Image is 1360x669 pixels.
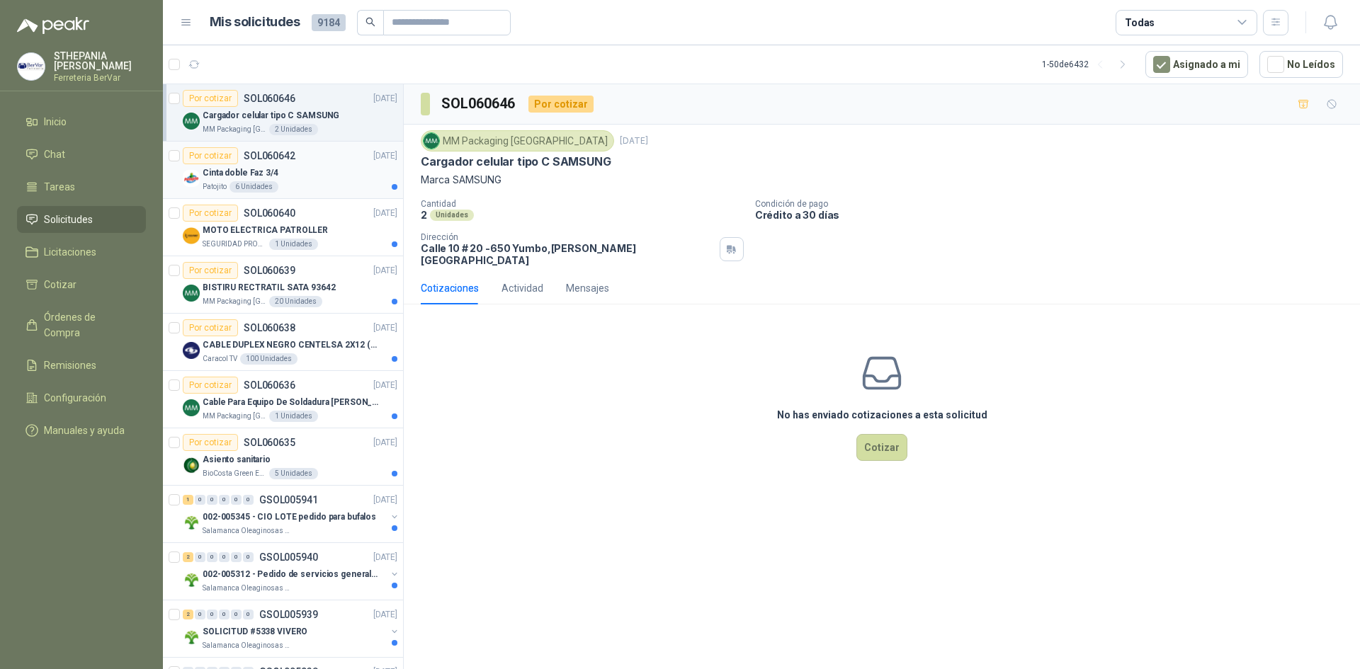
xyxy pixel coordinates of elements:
[259,495,318,505] p: GSOL005941
[203,396,379,409] p: Cable Para Equipo De Soldadura [PERSON_NAME]
[1042,53,1134,76] div: 1 - 50 de 6432
[183,491,400,537] a: 1 0 0 0 0 0 GSOL005941[DATE] Company Logo002-005345 - CIO LOTE pedido para bufalosSalamanca Oleag...
[203,338,379,352] p: CABLE DUPLEX NEGRO CENTELSA 2X12 (COLOR NEGRO)
[528,96,594,113] div: Por cotizar
[1145,51,1248,78] button: Asignado a mi
[244,265,295,275] p: SOL060639
[54,74,146,82] p: Ferreteria BerVar
[183,514,200,531] img: Company Logo
[17,304,146,346] a: Órdenes de Compra
[203,640,292,651] p: Salamanca Oleaginosas SAS
[54,51,146,71] p: STHEPANIA [PERSON_NAME]
[259,610,318,619] p: GSOL005939
[430,210,474,221] div: Unidades
[203,239,266,250] p: SEGURIDAD PROVISER LTDA
[269,124,318,135] div: 2 Unidades
[44,390,106,406] span: Configuración
[183,205,238,222] div: Por cotizar
[203,510,376,524] p: 002-005345 - CIO LOTE pedido para bufalos
[231,610,242,619] div: 0
[373,493,397,507] p: [DATE]
[203,411,266,422] p: MM Packaging [GEOGRAPHIC_DATA]
[421,154,611,169] p: Cargador celular tipo C SAMSUNG
[566,280,609,296] div: Mensajes
[244,438,295,447] p: SOL060635
[163,371,403,428] a: Por cotizarSOL060636[DATE] Company LogoCable Para Equipo De Soldadura [PERSON_NAME]MM Packaging [...
[269,296,322,307] div: 20 Unidades
[203,181,227,193] p: Patojito
[269,411,318,422] div: 1 Unidades
[183,170,200,187] img: Company Logo
[421,172,1343,188] p: Marca SAMSUNG
[183,319,238,336] div: Por cotizar
[163,428,403,486] a: Por cotizarSOL060635[DATE] Company LogoAsiento sanitarioBioCosta Green Energy S.A.S5 Unidades
[421,199,744,209] p: Cantidad
[163,256,403,314] a: Por cotizarSOL060639[DATE] Company LogoBISTIRU RECTRATIL SATA 93642MM Packaging [GEOGRAPHIC_DATA]...
[207,495,217,505] div: 0
[183,377,238,394] div: Por cotizar
[195,610,205,619] div: 0
[195,552,205,562] div: 0
[17,206,146,233] a: Solicitudes
[777,407,987,423] h3: No has enviado cotizaciones a esta solicitud
[269,468,318,479] div: 5 Unidades
[183,552,193,562] div: 2
[183,227,200,244] img: Company Logo
[183,571,200,588] img: Company Logo
[373,92,397,105] p: [DATE]
[44,244,96,260] span: Licitaciones
[17,239,146,265] a: Licitaciones
[244,151,295,161] p: SOL060642
[421,130,614,151] div: MM Packaging [GEOGRAPHIC_DATA]
[210,12,300,33] h1: Mis solicitudes
[18,53,45,80] img: Company Logo
[17,173,146,200] a: Tareas
[44,179,75,195] span: Tareas
[373,264,397,278] p: [DATE]
[1125,15,1155,30] div: Todas
[183,434,238,451] div: Por cotizar
[183,147,238,164] div: Por cotizar
[203,124,266,135] p: MM Packaging [GEOGRAPHIC_DATA]
[373,149,397,163] p: [DATE]
[441,93,517,115] h3: SOL060646
[421,242,714,266] p: Calle 10 # 20 -650 Yumbo , [PERSON_NAME][GEOGRAPHIC_DATA]
[373,207,397,220] p: [DATE]
[203,224,328,237] p: MOTO ELECTRICA PATROLLER
[244,208,295,218] p: SOL060640
[203,468,266,479] p: BioCosta Green Energy S.A.S
[17,352,146,379] a: Remisiones
[365,17,375,27] span: search
[183,606,400,651] a: 2 0 0 0 0 0 GSOL005939[DATE] Company LogoSOLICITUD #5338 VIVEROSalamanca Oleaginosas SAS
[44,147,65,162] span: Chat
[17,417,146,444] a: Manuales y ayuda
[183,262,238,279] div: Por cotizar
[183,285,200,302] img: Company Logo
[219,552,229,562] div: 0
[240,353,297,365] div: 100 Unidades
[203,109,339,122] p: Cargador celular tipo C SAMSUNG
[203,296,266,307] p: MM Packaging [GEOGRAPHIC_DATA]
[203,525,292,537] p: Salamanca Oleaginosas SAS
[183,113,200,130] img: Company Logo
[755,209,1354,221] p: Crédito a 30 días
[421,280,479,296] div: Cotizaciones
[501,280,543,296] div: Actividad
[203,281,336,295] p: BISTIRU RECTRATIL SATA 93642
[1259,51,1343,78] button: No Leídos
[163,199,403,256] a: Por cotizarSOL060640[DATE] Company LogoMOTO ELECTRICA PATROLLERSEGURIDAD PROVISER LTDA1 Unidades
[203,453,271,467] p: Asiento sanitario
[244,323,295,333] p: SOL060638
[373,436,397,450] p: [DATE]
[163,84,403,142] a: Por cotizarSOL060646[DATE] Company LogoCargador celular tipo C SAMSUNGMM Packaging [GEOGRAPHIC_DA...
[243,552,254,562] div: 0
[183,629,200,646] img: Company Logo
[421,209,427,221] p: 2
[231,495,242,505] div: 0
[231,552,242,562] div: 0
[755,199,1354,209] p: Condición de pago
[44,212,93,227] span: Solicitudes
[373,608,397,622] p: [DATE]
[183,342,200,359] img: Company Logo
[203,625,307,639] p: SOLICITUD #5338 VIVERO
